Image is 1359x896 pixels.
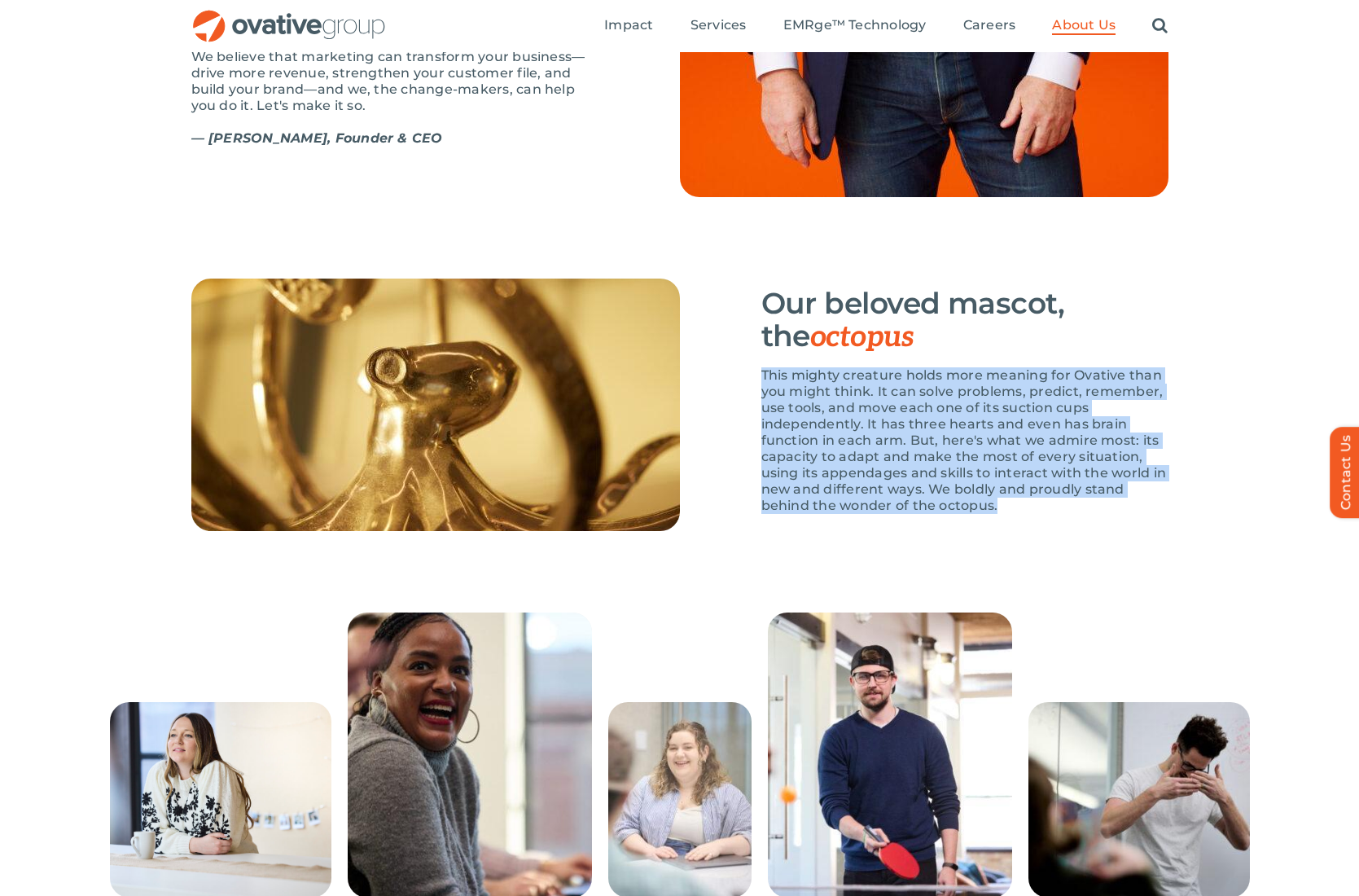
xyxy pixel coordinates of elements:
a: Services [690,17,747,35]
a: Impact [604,17,653,35]
img: About_Us_-_Octopus[1] [191,279,680,531]
a: About Us [1052,17,1116,35]
span: Careers [963,17,1016,33]
a: Careers [963,17,1016,35]
a: OG_Full_horizontal_RGB [191,8,387,24]
strong: — [PERSON_NAME], Founder & CEO [191,130,443,146]
span: About Us [1052,17,1116,33]
p: We believe that marketing can transform your business—drive more revenue, strengthen your custome... [191,49,598,114]
span: octopus [810,319,914,355]
span: EMRge™ Technology [783,17,927,33]
a: Search [1152,17,1168,35]
span: Impact [604,17,653,33]
p: This mighty creature holds more meaning for Ovative than you might think. It can solve problems, ... [761,367,1168,514]
span: Services [690,17,747,33]
a: EMRge™ Technology [783,17,927,35]
h3: Our beloved mascot, the [761,287,1168,354]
